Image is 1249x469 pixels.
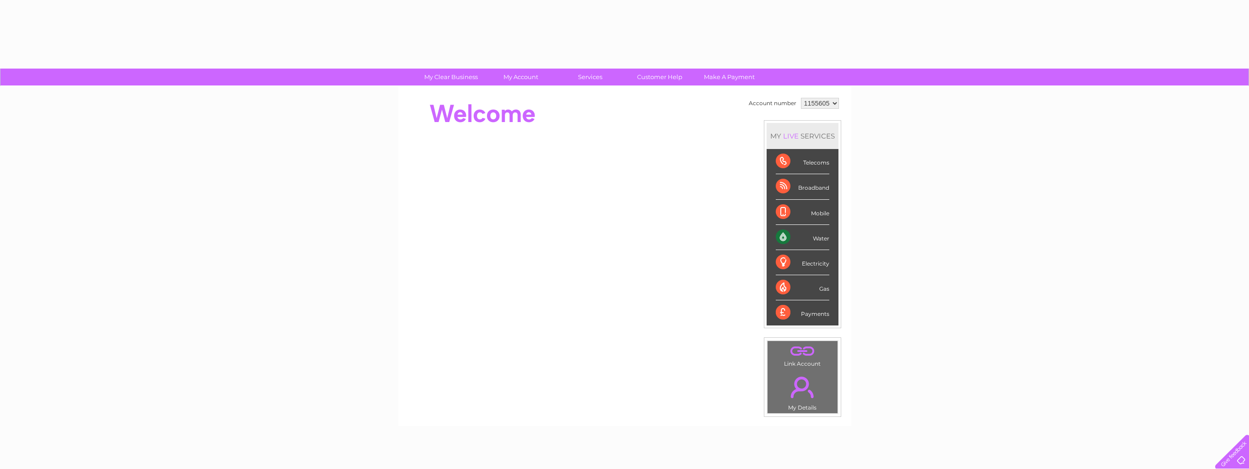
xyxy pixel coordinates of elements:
div: LIVE [781,132,800,140]
td: My Details [767,369,838,414]
div: Mobile [776,200,829,225]
a: . [770,343,835,359]
td: Account number [746,96,799,111]
div: Water [776,225,829,250]
div: Broadband [776,174,829,199]
div: Payments [776,300,829,325]
a: My Clear Business [413,69,489,85]
a: . [770,371,835,403]
div: MY SERVICES [767,123,838,149]
a: Customer Help [622,69,697,85]
a: Services [552,69,628,85]
div: Electricity [776,250,829,275]
div: Gas [776,275,829,300]
div: Telecoms [776,149,829,174]
a: Make A Payment [692,69,767,85]
td: Link Account [767,341,838,369]
a: My Account [483,69,558,85]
